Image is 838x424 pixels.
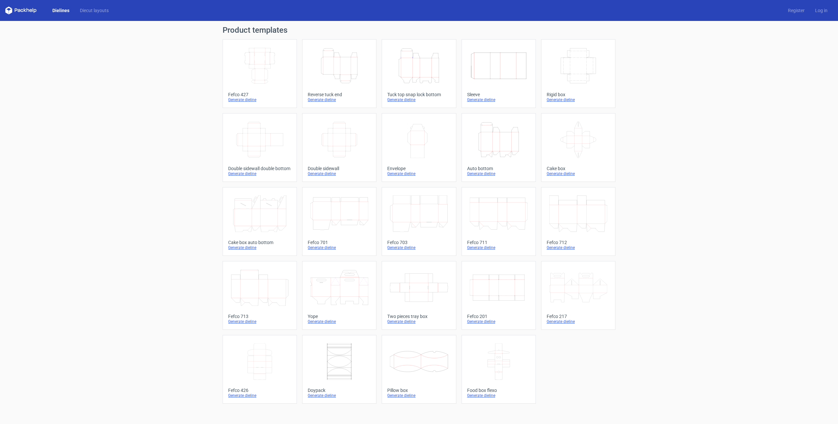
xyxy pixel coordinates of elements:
div: Generate dieline [387,171,450,176]
div: Generate dieline [228,393,291,398]
a: Fefco 201Generate dieline [462,261,536,330]
div: Generate dieline [228,319,291,324]
div: Reverse tuck end [308,92,371,97]
div: Fefco 712 [547,240,610,245]
div: Tuck top snap lock bottom [387,92,450,97]
div: Double sidewall double bottom [228,166,291,171]
h1: Product templates [223,26,615,34]
div: Generate dieline [387,245,450,250]
a: Reverse tuck endGenerate dieline [302,39,376,108]
a: Fefco 712Generate dieline [541,187,615,256]
div: Generate dieline [228,171,291,176]
a: Cake boxGenerate dieline [541,113,615,182]
a: Tuck top snap lock bottomGenerate dieline [382,39,456,108]
div: Generate dieline [308,393,371,398]
div: Generate dieline [547,245,610,250]
a: Diecut layouts [75,7,114,14]
div: Generate dieline [387,97,450,102]
div: Generate dieline [467,97,530,102]
div: Generate dieline [228,97,291,102]
div: Fefco 713 [228,314,291,319]
div: Generate dieline [547,171,610,176]
div: Sleeve [467,92,530,97]
a: Fefco 703Generate dieline [382,187,456,256]
div: Fefco 711 [467,240,530,245]
div: Fefco 701 [308,240,371,245]
div: Generate dieline [467,245,530,250]
div: Generate dieline [467,393,530,398]
a: Fefco 713Generate dieline [223,261,297,330]
div: Fefco 703 [387,240,450,245]
div: Generate dieline [547,97,610,102]
div: Generate dieline [308,171,371,176]
div: Auto bottom [467,166,530,171]
a: Dielines [47,7,75,14]
div: Generate dieline [387,319,450,324]
div: Double sidewall [308,166,371,171]
a: Rigid boxGenerate dieline [541,39,615,108]
a: Fefco 217Generate dieline [541,261,615,330]
div: Two pieces tray box [387,314,450,319]
a: Fefco 426Generate dieline [223,335,297,404]
div: Generate dieline [308,97,371,102]
div: Pillow box [387,388,450,393]
a: Food box flexoGenerate dieline [462,335,536,404]
a: Log in [810,7,833,14]
div: Rigid box [547,92,610,97]
div: Food box flexo [467,388,530,393]
div: Generate dieline [387,393,450,398]
div: Envelope [387,166,450,171]
a: Fefco 701Generate dieline [302,187,376,256]
a: Cake box auto bottomGenerate dieline [223,187,297,256]
a: Pillow boxGenerate dieline [382,335,456,404]
div: Generate dieline [308,245,371,250]
a: Double sidewall double bottomGenerate dieline [223,113,297,182]
div: Cake box [547,166,610,171]
a: Register [783,7,810,14]
div: Generate dieline [308,319,371,324]
a: EnvelopeGenerate dieline [382,113,456,182]
div: Generate dieline [467,171,530,176]
div: Fefco 217 [547,314,610,319]
a: Two pieces tray boxGenerate dieline [382,261,456,330]
div: Generate dieline [228,245,291,250]
a: YopeGenerate dieline [302,261,376,330]
a: Fefco 711Generate dieline [462,187,536,256]
div: Fefco 427 [228,92,291,97]
a: Double sidewallGenerate dieline [302,113,376,182]
div: Yope [308,314,371,319]
a: Auto bottomGenerate dieline [462,113,536,182]
a: SleeveGenerate dieline [462,39,536,108]
div: Fefco 201 [467,314,530,319]
a: DoypackGenerate dieline [302,335,376,404]
div: Generate dieline [467,319,530,324]
a: Fefco 427Generate dieline [223,39,297,108]
div: Cake box auto bottom [228,240,291,245]
div: Doypack [308,388,371,393]
div: Fefco 426 [228,388,291,393]
div: Generate dieline [547,319,610,324]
